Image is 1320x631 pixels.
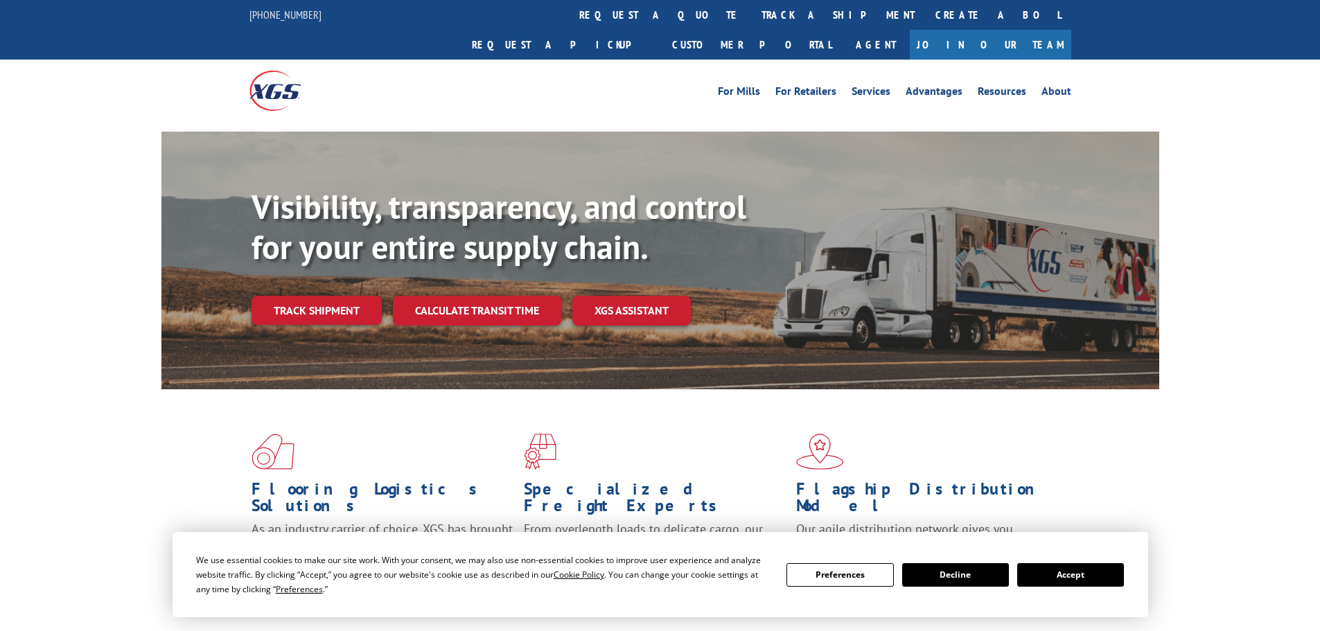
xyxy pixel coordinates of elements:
[252,481,513,521] h1: Flooring Logistics Solutions
[572,296,691,326] a: XGS ASSISTANT
[662,30,842,60] a: Customer Portal
[902,563,1009,587] button: Decline
[796,521,1051,553] span: Our agile distribution network gives you nationwide inventory management on demand.
[252,434,294,470] img: xgs-icon-total-supply-chain-intelligence-red
[1017,563,1124,587] button: Accept
[906,86,962,101] a: Advantages
[252,185,746,268] b: Visibility, transparency, and control for your entire supply chain.
[842,30,910,60] a: Agent
[524,481,786,521] h1: Specialized Freight Experts
[461,30,662,60] a: Request a pickup
[1041,86,1071,101] a: About
[196,553,770,596] div: We use essential cookies to make our site work. With your consent, we may also use non-essential ...
[524,521,786,583] p: From overlength loads to delicate cargo, our experienced staff knows the best way to move your fr...
[796,481,1058,521] h1: Flagship Distribution Model
[852,86,890,101] a: Services
[910,30,1071,60] a: Join Our Team
[252,296,382,325] a: Track shipment
[249,8,322,21] a: [PHONE_NUMBER]
[718,86,760,101] a: For Mills
[524,434,556,470] img: xgs-icon-focused-on-flooring-red
[252,521,513,570] span: As an industry carrier of choice, XGS has brought innovation and dedication to flooring logistics...
[786,563,893,587] button: Preferences
[393,296,561,326] a: Calculate transit time
[978,86,1026,101] a: Resources
[775,86,836,101] a: For Retailers
[554,569,604,580] span: Cookie Policy
[173,532,1148,617] div: Cookie Consent Prompt
[276,583,323,595] span: Preferences
[796,434,844,470] img: xgs-icon-flagship-distribution-model-red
